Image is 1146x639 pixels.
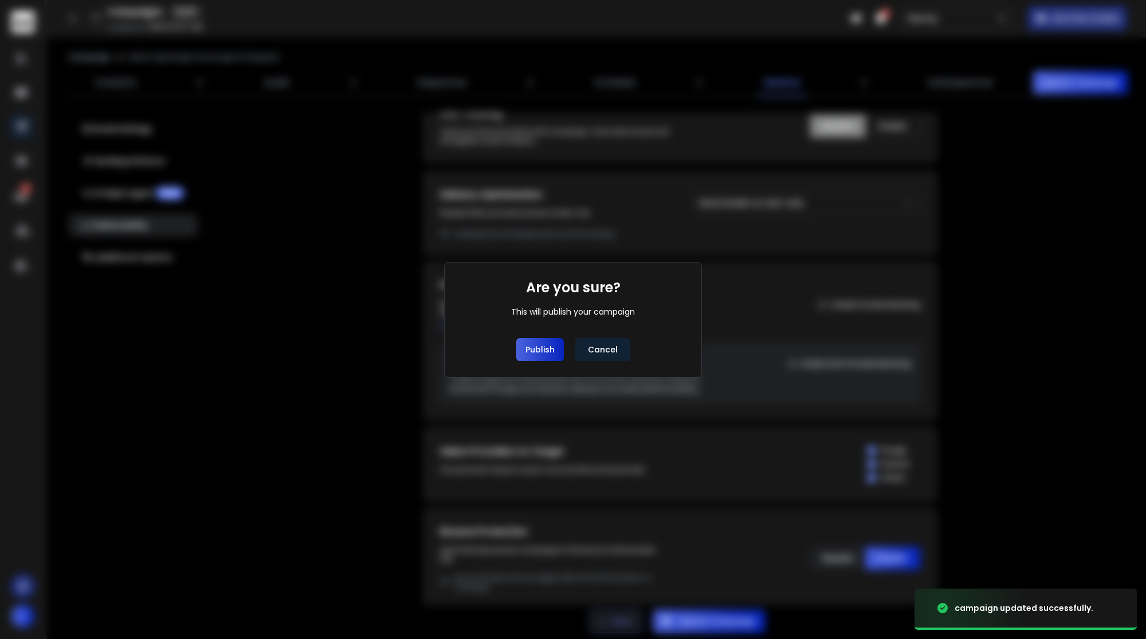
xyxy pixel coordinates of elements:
[526,279,621,297] h1: Are you sure?
[511,306,635,317] div: This will publish your campaign
[955,602,1093,614] div: campaign updated successfully.
[516,338,564,361] button: Publish
[575,338,630,361] button: Cancel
